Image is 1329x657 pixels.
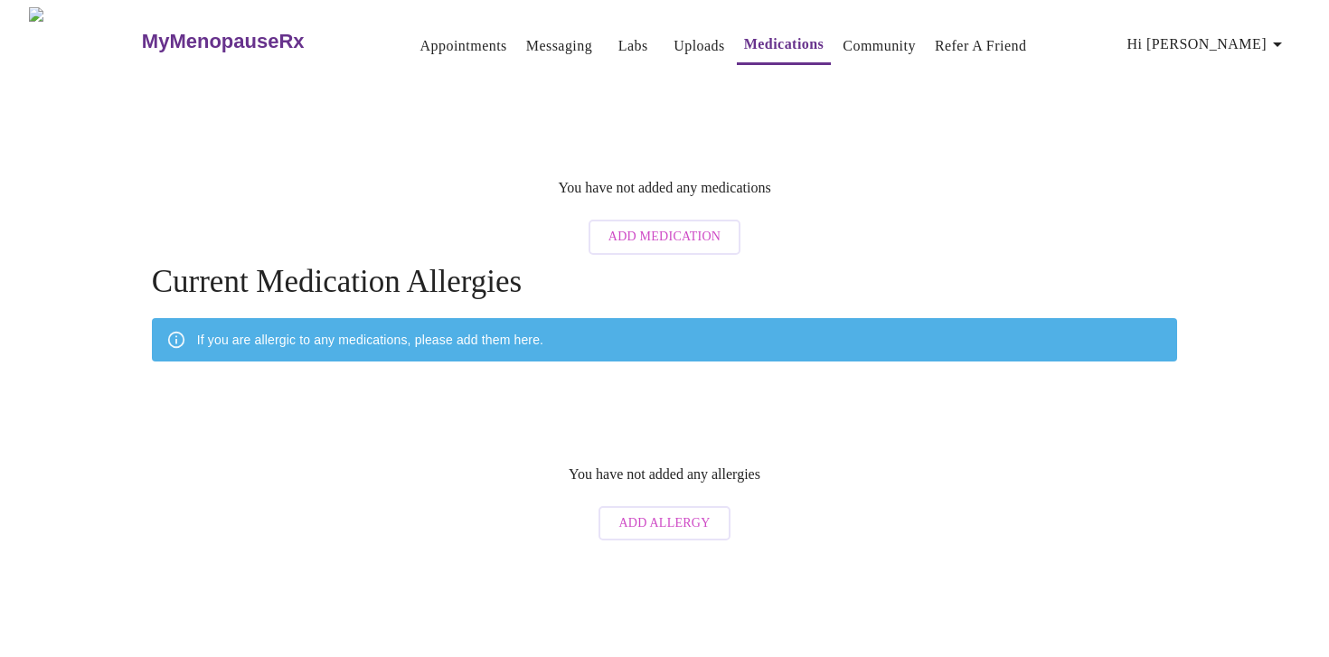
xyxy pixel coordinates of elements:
[843,33,916,59] a: Community
[589,220,740,255] button: Add Medication
[29,7,139,75] img: MyMenopauseRx Logo
[558,180,770,196] p: You have not added any medications
[519,28,599,64] button: Messaging
[737,26,832,65] button: Medications
[152,264,1178,300] h4: Current Medication Allergies
[1127,32,1288,57] span: Hi [PERSON_NAME]
[744,32,825,57] a: Medications
[526,33,592,59] a: Messaging
[608,226,721,249] span: Add Medication
[197,324,543,356] div: If you are allergic to any medications, please add them here.
[420,33,507,59] a: Appointments
[599,506,730,541] button: Add Allergy
[618,512,710,535] span: Add Allergy
[413,28,514,64] button: Appointments
[835,28,923,64] button: Community
[604,28,662,64] button: Labs
[142,30,305,53] h3: MyMenopauseRx
[618,33,648,59] a: Labs
[674,33,725,59] a: Uploads
[1120,26,1296,62] button: Hi [PERSON_NAME]
[928,28,1034,64] button: Refer a Friend
[666,28,732,64] button: Uploads
[935,33,1027,59] a: Refer a Friend
[139,10,376,73] a: MyMenopauseRx
[569,466,760,483] p: You have not added any allergies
